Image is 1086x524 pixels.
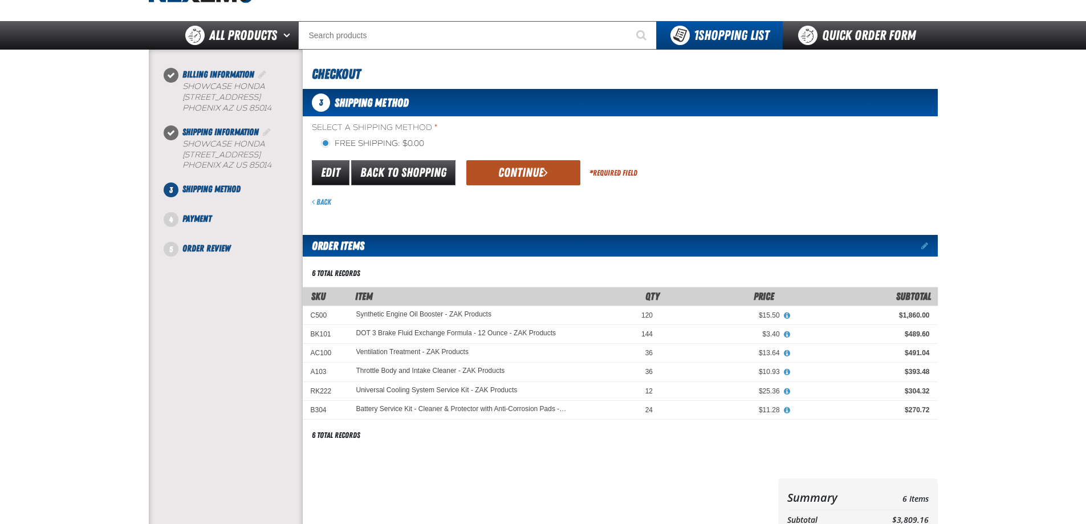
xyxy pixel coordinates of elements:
span: Showcase Honda [182,139,265,149]
button: View All Prices for Throttle Body and Intake Cleaner - ZAK Products [780,367,795,377]
div: $25.36 [669,387,780,396]
span: Billing Information [182,69,254,80]
span: 36 [645,349,653,357]
button: View All Prices for Universal Cooling System Service Kit - ZAK Products [780,387,795,397]
button: View All Prices for Ventilation Treatment - ZAK Products [780,348,795,359]
span: US [235,103,247,113]
span: 4 [164,212,178,227]
span: 24 [645,406,653,414]
td: 6 Items [861,488,928,507]
label: Free Shipping: $0.00 [321,139,424,149]
li: Shipping Method. Step 3 of 5. Not Completed [171,182,303,212]
a: DOT 3 Brake Fluid Exchange Formula - 12 Ounce - ZAK Products [356,330,556,338]
bdo: 85014 [249,160,271,170]
span: Subtotal [896,290,931,302]
button: Start Searching [628,21,657,50]
nav: Checkout steps. Current step is Shipping Method. Step 3 of 5 [162,68,303,255]
li: Payment. Step 4 of 5. Not Completed [171,212,303,242]
div: $393.48 [796,367,930,376]
div: $13.64 [669,348,780,358]
span: [STREET_ADDRESS] [182,92,261,102]
button: Open All Products pages [279,21,298,50]
span: 3 [164,182,178,197]
a: Throttle Body and Intake Cleaner - ZAK Products [356,367,505,375]
span: Shopping List [694,27,769,43]
span: Item [355,290,373,302]
div: $1,860.00 [796,311,930,320]
button: View All Prices for Battery Service Kit - Cleaner & Protector with Anti-Corrosion Pads - ZAK Prod... [780,405,795,416]
th: Summary [787,488,861,507]
span: Shipping Method [335,96,409,109]
li: Shipping Information. Step 2 of 5. Completed [171,125,303,183]
div: $270.72 [796,405,930,415]
span: 120 [641,311,653,319]
div: 6 total records [312,268,360,279]
a: Universal Cooling System Service Kit - ZAK Products [356,387,518,395]
bdo: 85014 [249,103,271,113]
div: $304.32 [796,387,930,396]
span: Price [754,290,774,302]
button: View All Prices for Synthetic Engine Oil Booster - ZAK Products [780,311,795,321]
span: Showcase Honda [182,82,265,91]
span: PHOENIX [182,160,220,170]
span: Shipping Information [182,127,259,137]
strong: 1 [694,27,698,43]
span: Payment [182,213,211,224]
a: Synthetic Engine Oil Booster - ZAK Products [356,311,491,319]
input: Search [298,21,657,50]
td: RK222 [303,381,348,400]
td: C500 [303,306,348,324]
td: B304 [303,400,348,419]
span: Checkout [312,66,360,82]
div: $11.28 [669,405,780,415]
div: $10.93 [669,367,780,376]
span: Select a Shipping Method [312,123,938,133]
a: Back [312,197,331,206]
a: Back to Shopping [351,160,455,185]
td: AC100 [303,344,348,363]
a: SKU [311,290,326,302]
span: AZ [222,160,233,170]
li: Billing Information. Step 1 of 5. Completed [171,68,303,125]
span: 12 [645,387,653,395]
span: 144 [641,330,653,338]
button: View All Prices for DOT 3 Brake Fluid Exchange Formula - 12 Ounce - ZAK Products [780,330,795,340]
span: 5 [164,242,178,257]
a: Edit [312,160,349,185]
span: [STREET_ADDRESS] [182,150,261,160]
span: 36 [645,368,653,376]
span: US [235,160,247,170]
span: Order Review [182,243,230,254]
li: Order Review. Step 5 of 5. Not Completed [171,242,303,255]
td: A103 [303,363,348,381]
div: 6 total records [312,430,360,441]
div: $15.50 [669,311,780,320]
div: Required Field [589,168,637,178]
td: BK101 [303,325,348,344]
a: Battery Service Kit - Cleaner & Protector with Anti-Corrosion Pads - ZAK Products [356,405,568,413]
span: PHOENIX [182,103,220,113]
span: Qty [645,290,660,302]
a: Quick Order Form [783,21,937,50]
a: Edit Shipping Information [261,127,272,137]
h2: Order Items [303,235,364,257]
div: $491.04 [796,348,930,358]
button: You have 1 Shopping List. Open to view details [657,21,783,50]
span: 3 [312,94,330,112]
a: Ventilation Treatment - ZAK Products [356,348,469,356]
div: $3.40 [669,330,780,339]
span: AZ [222,103,233,113]
a: Edit items [921,242,938,250]
a: Edit Billing Information [257,69,268,80]
span: All Products [209,25,277,46]
div: $489.60 [796,330,930,339]
input: Free Shipping: $0.00 [321,139,330,148]
span: Shipping Method [182,184,241,194]
button: Continue [466,160,580,185]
